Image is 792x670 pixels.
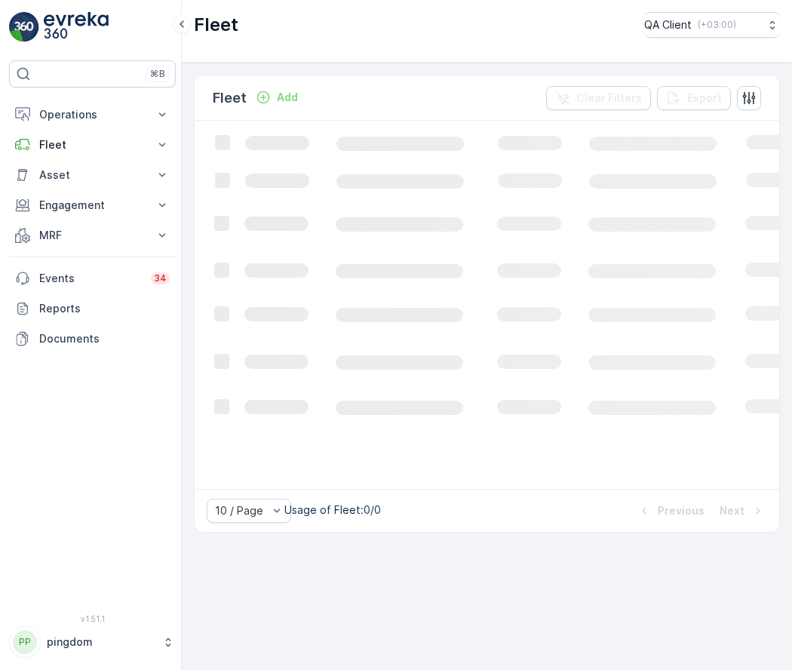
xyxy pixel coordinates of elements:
p: Previous [658,503,705,518]
p: Next [720,503,744,518]
button: Fleet [9,130,176,160]
p: QA Client [644,17,692,32]
p: ( +03:00 ) [698,19,736,31]
button: Add [250,88,304,106]
div: PP [13,630,37,654]
p: Usage of Fleet : 0/0 [284,502,381,518]
p: Operations [39,107,146,122]
p: Clear Filters [576,91,642,106]
p: Fleet [194,13,238,37]
a: Events34 [9,263,176,294]
p: Documents [39,331,170,346]
button: Clear Filters [546,86,651,110]
img: logo_light-DOdMpM7g.png [44,12,109,42]
button: QA Client(+03:00) [644,12,780,38]
p: Reports [39,301,170,316]
button: Asset [9,160,176,190]
p: Export [687,91,722,106]
p: Events [39,271,142,286]
p: pingdom [47,635,155,650]
p: Fleet [39,137,146,152]
a: Reports [9,294,176,324]
button: Previous [635,502,706,520]
span: v 1.51.1 [9,614,176,623]
button: Export [657,86,731,110]
button: Next [718,502,767,520]
p: MRF [39,228,146,243]
img: logo [9,12,39,42]
p: Add [277,90,298,105]
a: Documents [9,324,176,354]
button: Engagement [9,190,176,220]
p: Asset [39,167,146,183]
p: Engagement [39,198,146,213]
p: Fleet [213,88,247,109]
p: 34 [154,272,167,284]
button: PPpingdom [9,626,176,658]
button: MRF [9,220,176,250]
p: ⌘B [150,68,165,80]
button: Operations [9,100,176,130]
